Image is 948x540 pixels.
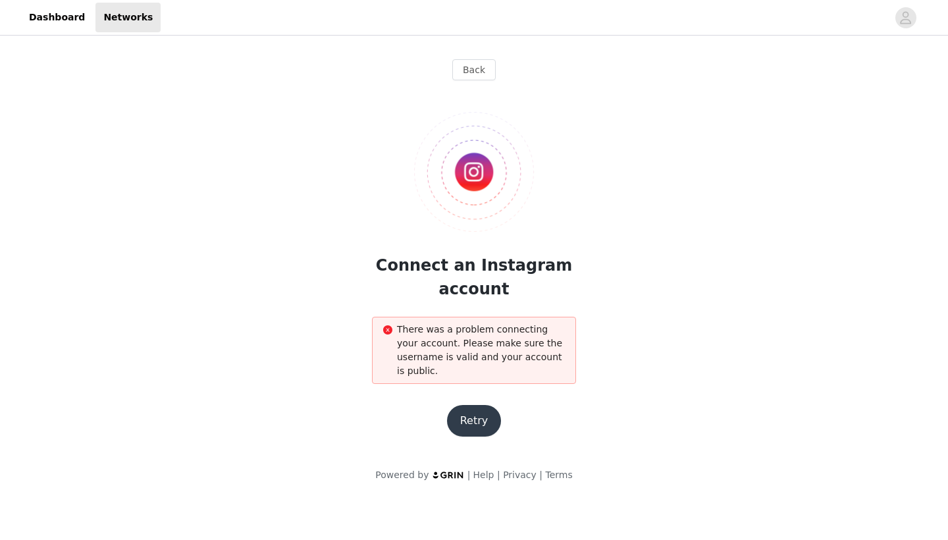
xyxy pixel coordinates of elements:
i: icon: close-circle [383,325,392,335]
span: | [539,470,542,480]
a: Networks [95,3,161,32]
span: | [497,470,500,480]
div: avatar [899,7,912,28]
span: Powered by [375,470,429,480]
a: Privacy [503,470,537,480]
a: Dashboard [21,3,93,32]
img: Logo [414,112,535,232]
a: Help [473,470,494,480]
button: Back [452,59,496,80]
img: logo [432,471,465,479]
span: There was a problem connecting your account. Please make sure the username is valid and your acco... [397,324,562,376]
button: Retry [447,405,502,437]
span: Connect an Instagram account [376,256,572,298]
span: | [467,470,471,480]
a: Terms [545,470,572,480]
